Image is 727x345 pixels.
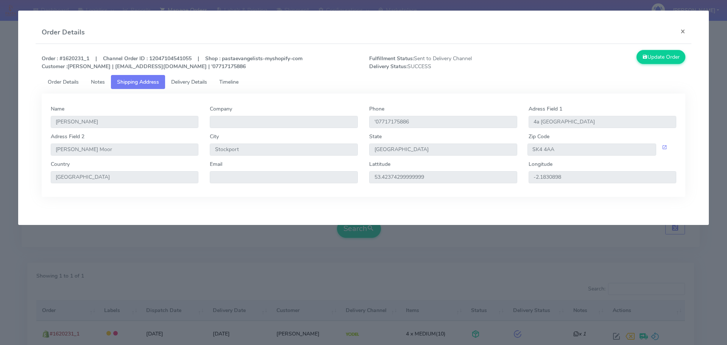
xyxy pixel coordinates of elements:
strong: Delivery Status: [369,63,407,70]
strong: Order : #1620231_1 | Channel Order ID : 12047104541055 | Shop : pastaevangelists-myshopify-com [P... [42,55,303,70]
label: City [210,133,219,140]
span: Order Details [48,78,79,86]
strong: Customer : [42,63,67,70]
span: Notes [91,78,105,86]
label: Longitude [529,160,552,168]
span: Timeline [219,78,239,86]
button: Update Order [637,50,686,64]
span: Sent to Delivery Channel SUCCESS [363,55,527,70]
label: Name [51,105,64,113]
label: Zip Code [529,133,549,140]
label: State [369,133,382,140]
label: Adress Field 1 [529,105,562,113]
label: Company [210,105,232,113]
span: Delivery Details [171,78,207,86]
label: Adress Field 2 [51,133,84,140]
label: Lattitude [369,160,390,168]
strong: Fulfillment Status: [369,55,414,62]
label: Country [51,160,70,168]
h4: Order Details [42,27,85,37]
label: Phone [369,105,384,113]
ul: Tabs [42,75,686,89]
button: Close [674,21,691,41]
label: Email [210,160,222,168]
span: Shipping Address [117,78,159,86]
